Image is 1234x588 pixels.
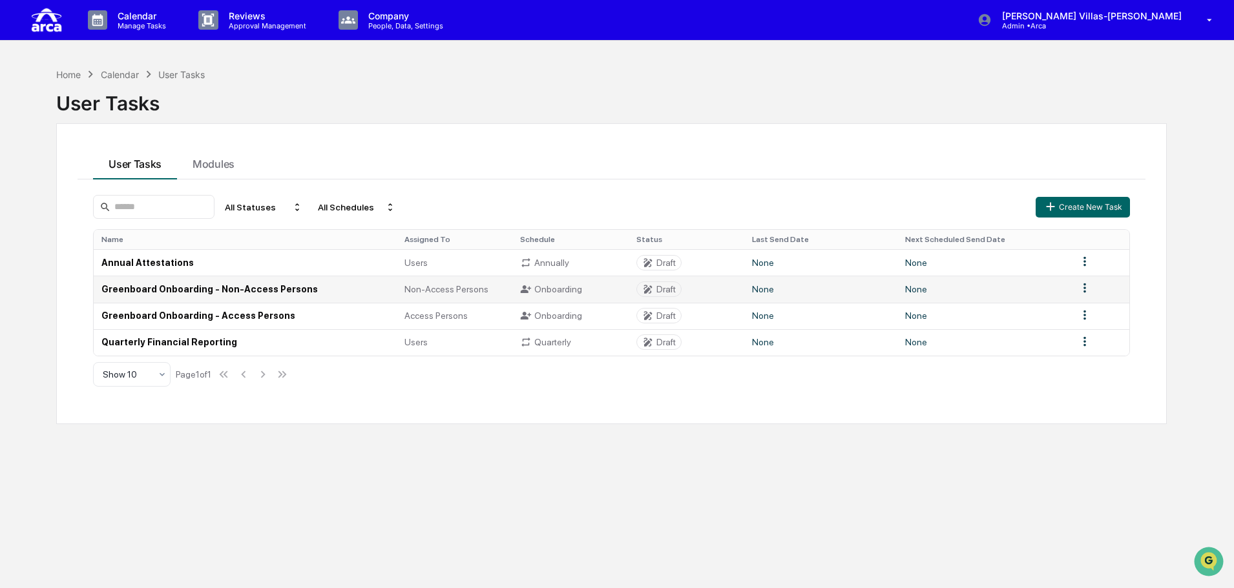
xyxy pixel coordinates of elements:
td: None [744,249,897,276]
span: Preclearance [26,163,83,176]
th: Next Scheduled Send Date [897,230,1069,249]
td: None [744,276,897,302]
a: 🔎Data Lookup [8,182,87,205]
button: Modules [177,145,250,179]
div: Onboarding [520,283,620,295]
p: People, Data, Settings [358,21,450,30]
div: 🗄️ [94,164,104,174]
div: Calendar [101,69,139,80]
div: All Schedules [313,197,401,218]
p: Calendar [107,10,173,21]
span: Access Persons [404,310,468,321]
div: Draft [656,284,676,294]
td: None [897,303,1069,329]
p: Reviews [218,10,313,21]
div: All Statuses [220,197,308,218]
div: 🔎 [13,188,23,199]
span: Non-Access Persons [404,284,488,294]
div: Onboarding [520,310,620,321]
th: Status [629,230,744,249]
img: logo [31,5,62,34]
td: Greenboard Onboarding - Access Persons [94,303,397,329]
div: Annually [520,257,620,269]
a: 🗄️Attestations [89,157,165,181]
td: None [897,329,1069,356]
div: We're available if you need us! [44,112,163,122]
td: Greenboard Onboarding - Non-Access Persons [94,276,397,302]
button: Start new chat [220,103,235,118]
div: 🖐️ [13,164,23,174]
div: Draft [656,258,676,268]
td: None [897,276,1069,302]
td: Quarterly Financial Reporting [94,329,397,356]
button: Create New Task [1036,197,1130,218]
div: Quarterly [520,336,620,348]
a: Powered byPylon [91,218,156,228]
p: Company [358,10,450,21]
a: 🖐️Preclearance [8,157,89,181]
th: Assigned To [397,230,512,249]
th: Schedule [512,230,628,249]
p: [PERSON_NAME] Villas-[PERSON_NAME] [992,10,1188,21]
button: User Tasks [93,145,177,179]
p: Approval Management [218,21,313,30]
div: Page 1 of 1 [176,369,211,380]
td: None [897,249,1069,276]
span: Data Lookup [26,187,81,200]
p: Manage Tasks [107,21,173,30]
p: Admin • Arca [992,21,1112,30]
div: Start new chat [44,99,212,112]
img: 1746055101610-c473b297-6a78-478c-a979-82029cc54cd1 [13,99,36,122]
span: Attestations [107,163,160,176]
span: Pylon [129,219,156,228]
div: User Tasks [158,69,205,80]
div: Home [56,69,81,80]
div: User Tasks [56,81,1167,115]
div: Draft [656,310,676,321]
p: How can we help? [13,27,235,48]
div: Draft [656,337,676,347]
iframe: Open customer support [1193,545,1228,580]
th: Last Send Date [744,230,897,249]
td: None [744,329,897,356]
td: None [744,303,897,329]
span: Users [404,337,428,347]
td: Annual Attestations [94,249,397,276]
th: Name [94,230,397,249]
span: Users [404,258,428,268]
